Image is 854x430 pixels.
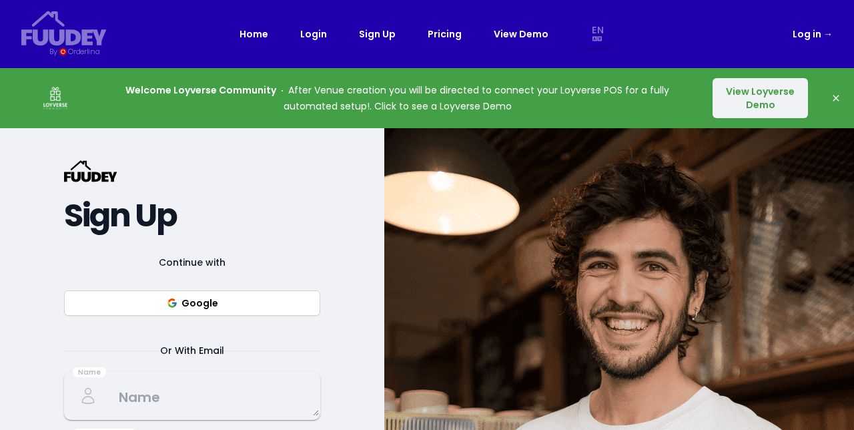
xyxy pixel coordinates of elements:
p: After Venue creation you will be directed to connect your Loyverse POS for a fully automated setu... [101,82,693,114]
button: Google [64,290,320,316]
span: → [823,27,833,41]
svg: {/* Added fill="currentColor" here */} {/* This rectangle defines the background. Its explicit fi... [64,160,117,182]
a: Login [300,26,327,42]
a: Log in [793,26,833,42]
svg: {/* Added fill="currentColor" here */} {/* This rectangle defines the background. Its explicit fi... [21,11,107,46]
div: Name [73,367,106,378]
button: View Loyverse Demo [713,78,808,118]
div: By [49,46,57,57]
span: Continue with [143,254,242,270]
a: Home [240,26,268,42]
a: View Demo [494,26,548,42]
a: Sign Up [359,26,396,42]
h2: Sign Up [64,204,320,228]
strong: Welcome Loyverse Community [125,83,276,97]
a: Pricing [428,26,462,42]
span: Or With Email [144,343,240,359]
div: Orderlina [68,46,99,57]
